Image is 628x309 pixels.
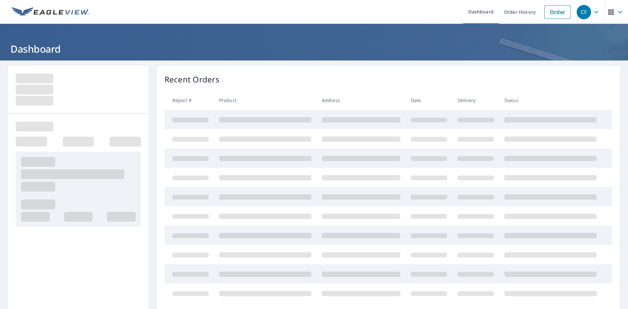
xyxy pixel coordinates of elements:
th: Status [499,91,602,110]
p: Recent Orders [165,74,219,85]
div: CF [577,5,591,19]
th: Date [406,91,452,110]
th: Address [317,91,406,110]
th: Product [214,91,317,110]
a: Order [544,5,571,19]
img: EV Logo [12,7,89,17]
th: Report # [165,91,214,110]
h1: Dashboard [8,42,620,56]
th: Delivery [452,91,499,110]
